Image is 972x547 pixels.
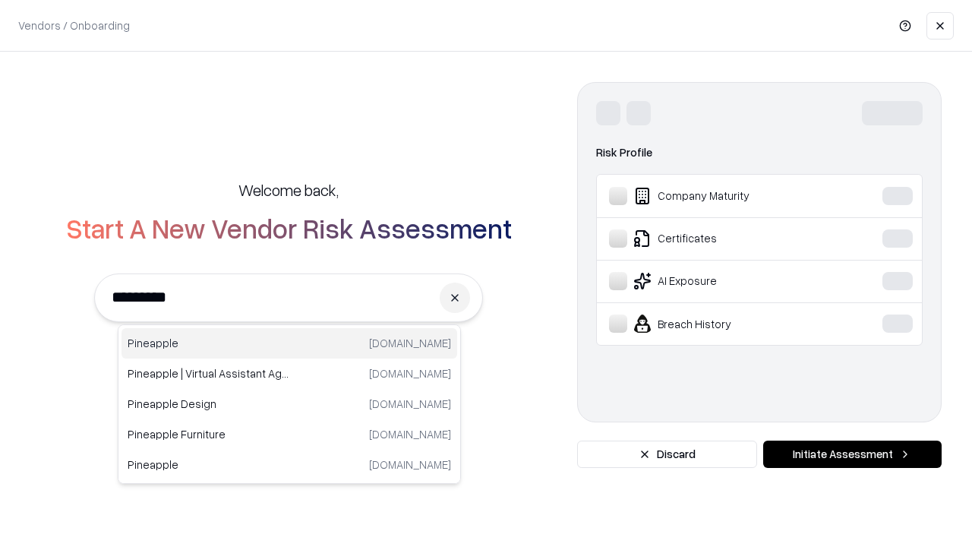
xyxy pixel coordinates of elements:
[369,335,451,351] p: [DOMAIN_NAME]
[577,441,757,468] button: Discard
[18,17,130,33] p: Vendors / Onboarding
[128,457,289,473] p: Pineapple
[369,365,451,381] p: [DOMAIN_NAME]
[369,426,451,442] p: [DOMAIN_NAME]
[369,396,451,412] p: [DOMAIN_NAME]
[128,426,289,442] p: Pineapple Furniture
[609,315,836,333] div: Breach History
[763,441,942,468] button: Initiate Assessment
[128,396,289,412] p: Pineapple Design
[128,335,289,351] p: Pineapple
[238,179,339,201] h5: Welcome back,
[596,144,923,162] div: Risk Profile
[128,365,289,381] p: Pineapple | Virtual Assistant Agency
[609,272,836,290] div: AI Exposure
[609,187,836,205] div: Company Maturity
[118,324,461,484] div: Suggestions
[66,213,512,243] h2: Start A New Vendor Risk Assessment
[369,457,451,473] p: [DOMAIN_NAME]
[609,229,836,248] div: Certificates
